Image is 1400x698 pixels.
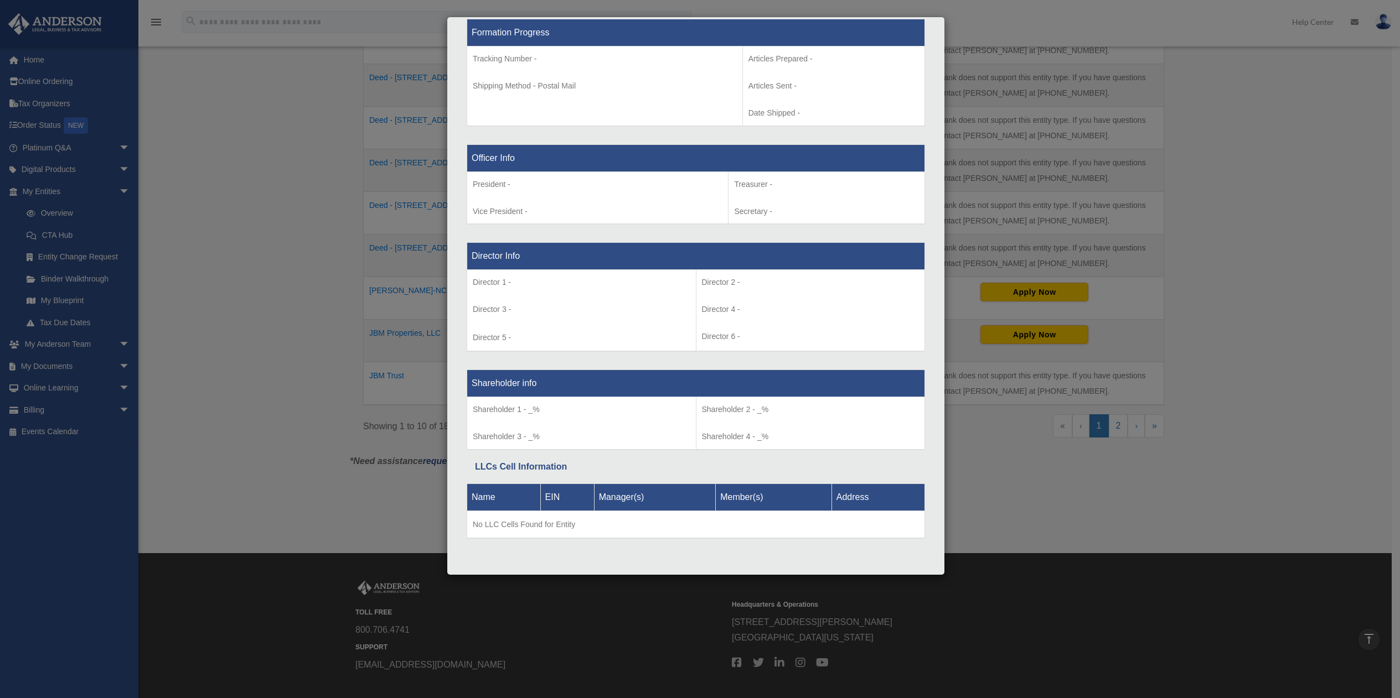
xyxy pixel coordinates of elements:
p: Tracking Number - [473,52,737,66]
th: Name [467,483,541,511]
th: Director Info [467,243,925,270]
th: Officer Info [467,144,925,171]
p: Articles Prepared - [748,52,919,66]
p: Articles Sent - [748,79,919,93]
p: Secretary - [734,205,919,218]
th: Formation Progress [467,19,925,46]
p: Director 6 - [702,330,919,343]
th: EIN [540,483,594,511]
p: Shareholder 2 - _% [702,403,919,416]
td: No LLC Cells Found for Entity [467,511,925,538]
p: Vice President - [473,205,722,218]
th: Shareholder info [467,370,925,397]
p: Shareholder 1 - _% [473,403,690,416]
p: Director 4 - [702,303,919,316]
p: Shareholder 3 - _% [473,430,690,444]
p: Shipping Method - Postal Mail [473,79,737,93]
p: Shareholder 4 - _% [702,430,919,444]
th: Address [831,483,924,511]
p: Date Shipped - [748,106,919,120]
p: President - [473,178,722,191]
th: Member(s) [716,483,832,511]
div: LLCs Cell Information [475,459,917,475]
p: Treasurer - [734,178,919,191]
p: Director 3 - [473,303,690,316]
p: Director 2 - [702,275,919,289]
p: Director 1 - [473,275,690,289]
td: Director 5 - [467,270,696,352]
th: Manager(s) [594,483,716,511]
